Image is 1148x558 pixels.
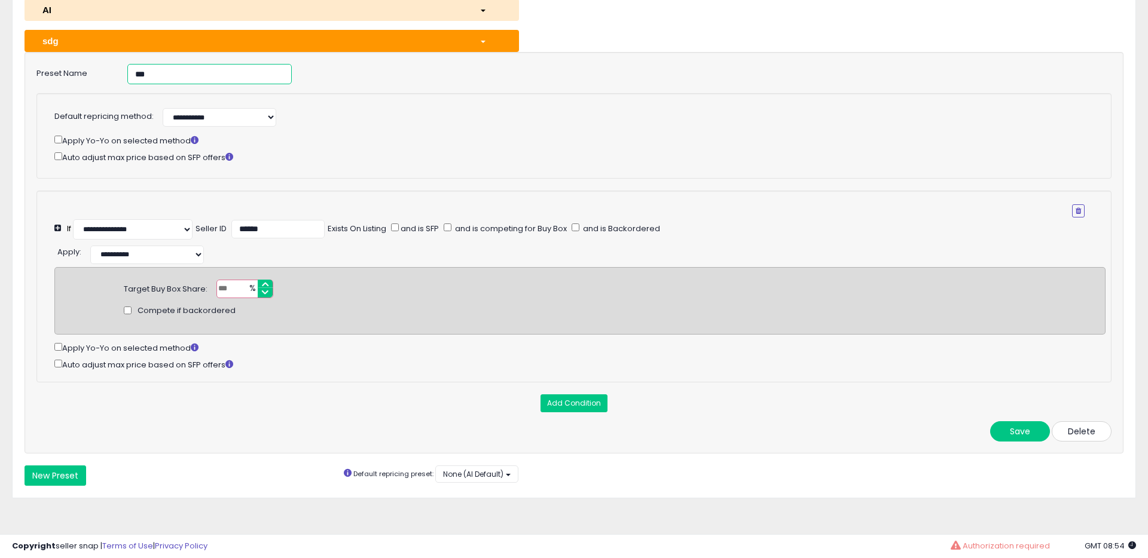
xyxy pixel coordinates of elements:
[196,223,227,235] div: Seller ID
[12,540,56,551] strong: Copyright
[453,223,567,234] span: and is competing for Buy Box
[1085,540,1136,551] span: 2025-09-7 08:54 GMT
[54,133,1085,147] div: Apply Yo-Yo on selected method
[33,35,471,47] div: sdg
[328,223,386,235] div: Exists On Listing
[443,469,503,479] span: None (AI Default)
[124,280,207,295] div: Target Buy Box Share:
[138,305,236,317] span: Compete if backordered
[399,223,439,234] span: and is SFP
[33,4,471,16] div: AI
[28,64,118,79] label: Preset Name
[25,465,86,486] button: New Preset
[57,246,80,257] span: Apply
[155,540,207,551] a: Privacy Policy
[1052,421,1112,442] button: Delete
[353,469,433,479] small: Default repricing preset:
[57,243,81,258] div: :
[102,540,153,551] a: Terms of Use
[541,394,607,412] button: Add Condition
[54,341,1106,354] div: Apply Yo-Yo on selected method
[54,150,1085,164] div: Auto adjust max price based on SFP offers
[1076,207,1081,214] i: Remove Condition
[581,223,660,234] span: and is Backordered
[25,30,519,52] button: sdg
[54,357,1106,371] div: Auto adjust max price based on SFP offers
[435,465,518,483] button: None (AI Default)
[54,111,154,122] label: Default repricing method:
[990,421,1050,442] button: Save
[242,280,261,298] span: %
[963,540,1050,551] span: Authorization required
[12,541,207,552] div: seller snap | |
